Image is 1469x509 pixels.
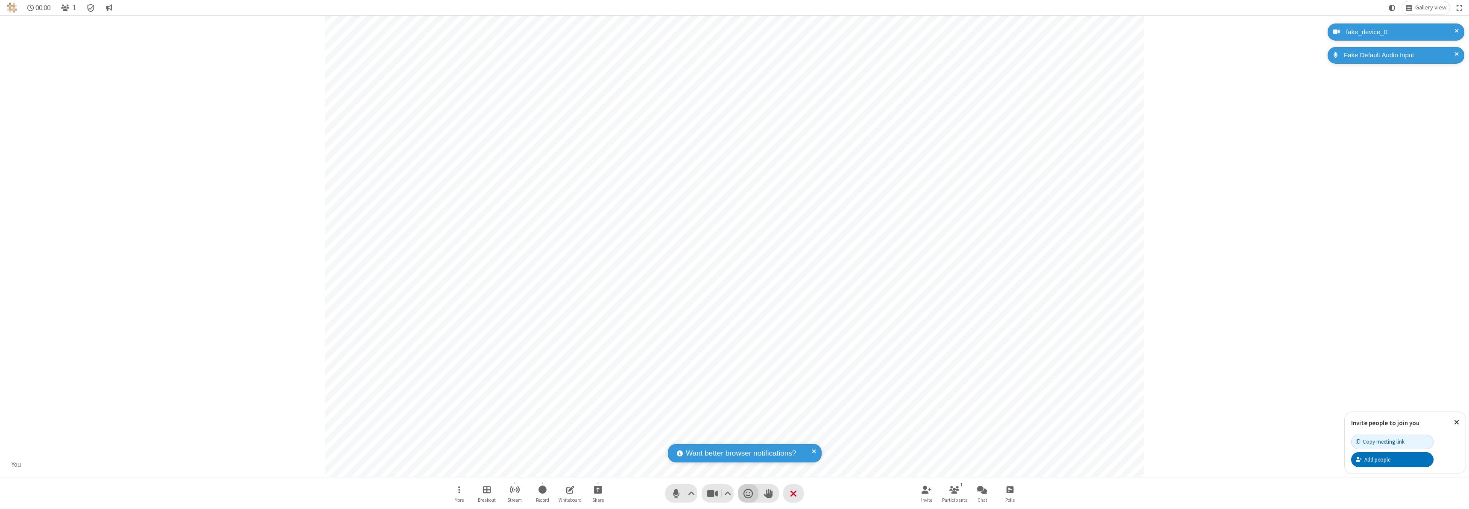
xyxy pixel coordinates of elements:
div: Copy meeting link [1356,438,1405,446]
button: End or leave meeting [783,484,804,503]
button: Open poll [997,481,1023,506]
span: Whiteboard [559,497,582,503]
button: Mute (⌘+Shift+A) [665,484,697,503]
button: Open menu [446,481,472,506]
button: Audio settings [686,484,697,503]
button: Change layout [1402,1,1450,14]
div: 1 [958,481,965,488]
button: Invite participants (⌘+Shift+I) [914,481,939,506]
button: Stop video (⌘+Shift+V) [702,484,734,503]
div: Timer [24,1,54,14]
button: Using system theme [1385,1,1399,14]
button: Copy meeting link [1351,435,1434,449]
span: More [454,497,464,503]
span: Stream [507,497,522,503]
button: Open participant list [57,1,79,14]
button: Fullscreen [1453,1,1466,14]
button: Conversation [102,1,116,14]
button: Raise hand [758,484,779,503]
button: Close popover [1448,412,1466,433]
div: Meeting details Encryption enabled [83,1,99,14]
button: Start recording [530,481,555,506]
span: 00:00 [35,4,50,12]
div: You [9,460,24,470]
img: QA Selenium DO NOT DELETE OR CHANGE [7,3,17,13]
button: Open participant list [942,481,967,506]
button: Send a reaction [738,484,758,503]
span: Breakout [478,497,496,503]
span: Chat [977,497,987,503]
span: 1 [73,4,76,12]
span: Participants [942,497,967,503]
span: Gallery view [1415,4,1446,11]
button: Video setting [722,484,734,503]
button: Open shared whiteboard [557,481,583,506]
span: Invite [921,497,932,503]
span: Record [536,497,549,503]
span: Share [592,497,604,503]
button: Start streaming [502,481,527,506]
span: Polls [1005,497,1015,503]
button: Start sharing [585,481,611,506]
div: Fake Default Audio Input [1341,50,1458,60]
button: Open chat [969,481,995,506]
div: fake_device_0 [1343,27,1458,37]
span: Want better browser notifications? [686,448,796,459]
label: Invite people to join you [1351,419,1419,427]
button: Add people [1351,452,1434,467]
button: Manage Breakout Rooms [474,481,500,506]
